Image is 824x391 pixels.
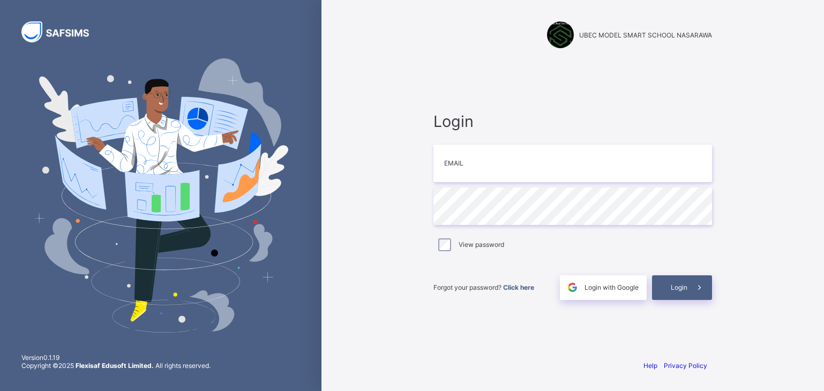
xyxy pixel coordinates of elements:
span: Login with Google [585,283,639,291]
span: Forgot your password? [433,283,534,291]
a: Privacy Policy [664,362,707,370]
span: Login [433,112,712,131]
span: Copyright © 2025 All rights reserved. [21,362,211,370]
img: SAFSIMS Logo [21,21,102,42]
span: Login [671,283,687,291]
span: UBEC MODEL SMART SCHOOL NASARAWA [579,31,712,39]
span: Version 0.1.19 [21,354,211,362]
a: Click here [503,283,534,291]
img: google.396cfc9801f0270233282035f929180a.svg [566,281,579,294]
a: Help [643,362,657,370]
label: View password [459,240,504,249]
img: Hero Image [33,58,288,333]
strong: Flexisaf Edusoft Limited. [76,362,154,370]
